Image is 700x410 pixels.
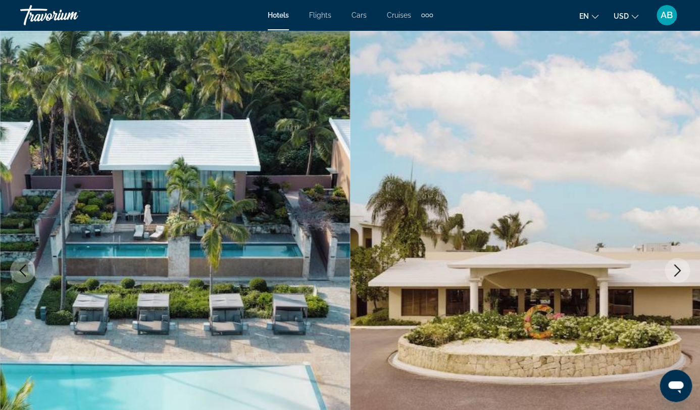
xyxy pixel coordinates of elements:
[654,5,680,26] button: User Menu
[660,370,692,402] iframe: Button to launch messaging window
[387,11,411,19] a: Cruises
[579,9,598,23] button: Change language
[268,11,289,19] a: Hotels
[661,10,673,20] span: AB
[614,12,629,20] span: USD
[614,9,638,23] button: Change currency
[421,7,433,23] button: Extra navigation items
[10,258,35,283] button: Previous image
[309,11,331,19] a: Flights
[352,11,367,19] a: Cars
[579,12,589,20] span: en
[665,258,690,283] button: Next image
[20,2,121,28] a: Travorium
